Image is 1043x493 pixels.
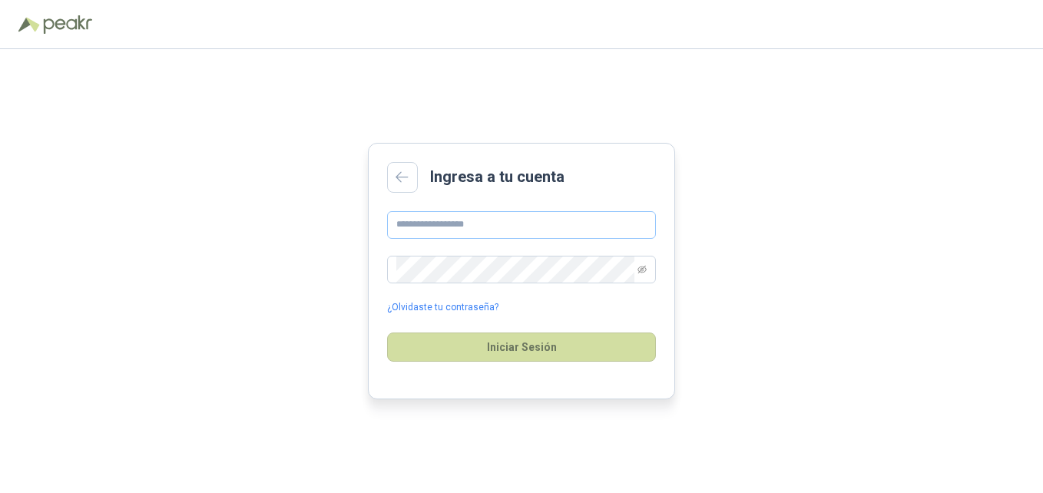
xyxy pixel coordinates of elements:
img: Peakr [43,15,92,34]
a: ¿Olvidaste tu contraseña? [387,300,498,315]
h2: Ingresa a tu cuenta [430,165,565,189]
span: eye-invisible [637,265,647,274]
img: Logo [18,17,40,32]
button: Iniciar Sesión [387,333,656,362]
